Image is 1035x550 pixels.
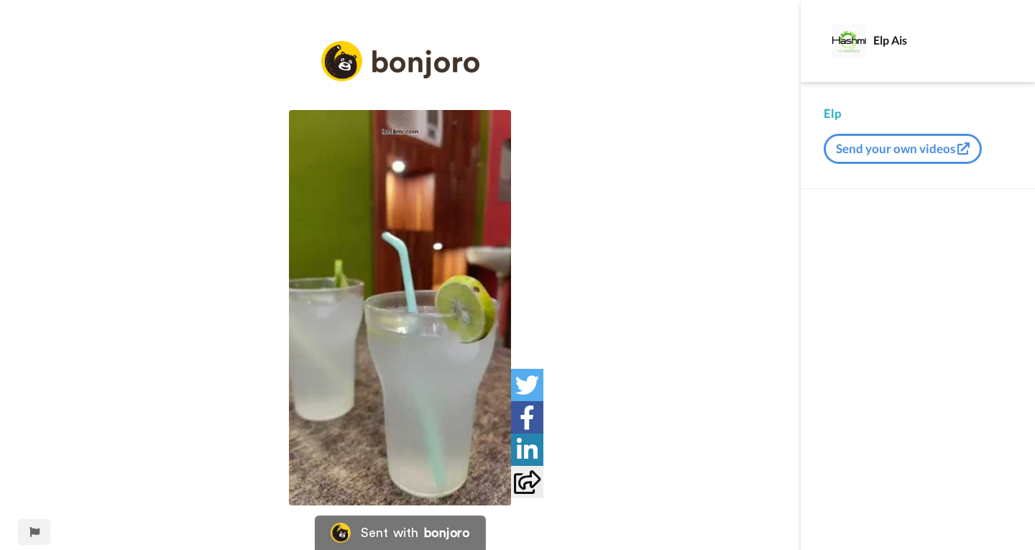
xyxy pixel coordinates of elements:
[873,33,1011,47] div: Elp Ais
[424,526,470,539] div: bonjoro
[289,110,511,505] img: 4ff69512-dbc3-4d9f-b25c-37b1c333a9e6_thumbnail_source_1709883012.jpg
[824,134,982,164] button: Send your own videos
[321,41,479,82] img: logo_full.png
[315,515,486,550] a: Bonjoro LogoSent withbonjoro
[832,24,866,58] img: Profile Image
[824,105,1012,122] div: Elp
[361,526,418,539] div: Sent with
[331,523,351,543] img: Bonjoro Logo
